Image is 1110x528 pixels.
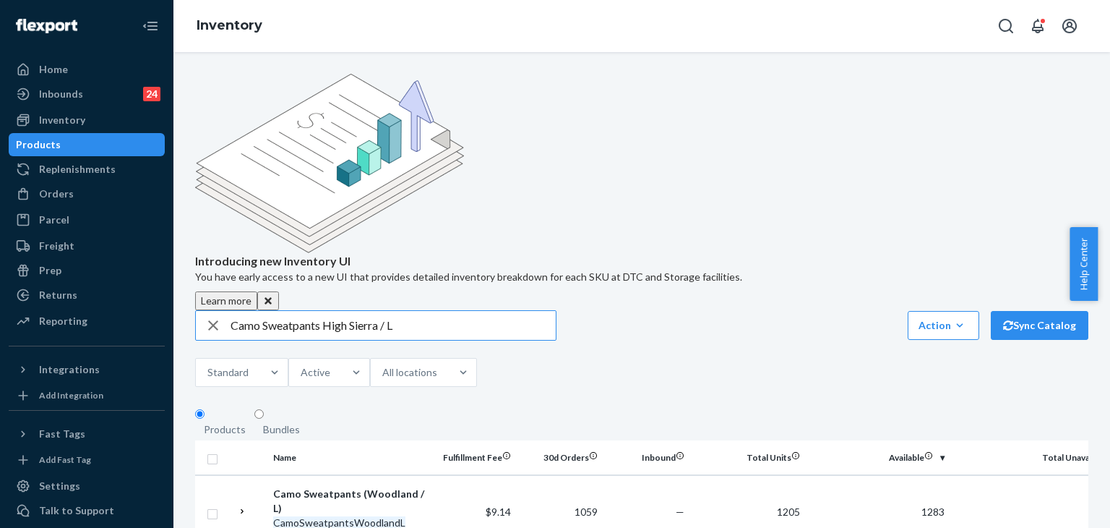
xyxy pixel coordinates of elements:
[9,208,165,231] a: Parcel
[9,82,165,106] a: Inbounds24
[1055,12,1084,41] button: Open account menu
[185,5,274,47] ol: breadcrumbs
[207,365,249,380] div: Standard
[39,427,85,441] div: Fast Tags
[9,499,165,522] a: Talk to Support
[9,182,165,205] a: Orders
[9,422,165,446] button: Fast Tags
[806,440,950,475] th: Available
[9,358,165,381] button: Integrations
[437,365,439,380] input: All locations
[991,12,1020,41] button: Open Search Box
[777,506,800,518] span: 1205
[249,365,250,380] input: Standard
[267,440,430,475] th: Name
[301,365,330,380] div: Active
[517,440,603,475] th: 30d Orders
[382,365,437,380] div: All locations
[143,87,160,101] div: 24
[195,253,1088,270] p: Introducing new Inventory UI
[1070,227,1098,301] button: Help Center
[39,162,116,176] div: Replenishments
[204,422,246,437] div: Products
[39,113,85,127] div: Inventory
[39,479,80,493] div: Settings
[676,506,684,518] span: —
[908,311,979,340] button: Action
[254,409,264,419] input: Bundles
[603,440,690,475] th: Inbound
[195,270,1088,284] p: You have early access to a new UI that provides detailed inventory breakdown for each SKU at DTC ...
[9,284,165,307] a: Returns
[136,12,165,41] button: Close Navigation
[195,291,257,310] button: Learn more
[39,263,61,278] div: Prep
[39,314,87,328] div: Reporting
[39,362,100,377] div: Integrations
[39,87,83,101] div: Inbounds
[39,62,68,77] div: Home
[9,108,165,132] a: Inventory
[1023,12,1052,41] button: Open notifications
[9,474,165,498] a: Settings
[9,158,165,181] a: Replenishments
[690,440,806,475] th: Total Units
[16,137,61,152] div: Products
[195,74,464,253] img: new-reports-banner-icon.82668bd98b6a51aee86340f2a7b77ae3.png
[991,311,1088,340] button: Sync Catalog
[39,213,69,227] div: Parcel
[9,310,165,333] a: Reporting
[273,487,424,516] div: Camo Sweatpants (Woodland / L)
[9,451,165,469] a: Add Fast Tag
[330,365,332,380] input: Active
[263,422,300,437] div: Bundles
[39,288,77,302] div: Returns
[16,19,77,33] img: Flexport logo
[197,17,262,33] a: Inventory
[9,58,165,81] a: Home
[918,318,968,333] div: Action
[9,387,165,404] a: Add Integration
[195,409,205,419] input: Products
[39,454,91,466] div: Add Fast Tag
[9,259,165,282] a: Prep
[39,187,74,201] div: Orders
[486,506,511,518] span: $9.14
[921,506,945,518] span: 1283
[430,440,517,475] th: Fulfillment Fee
[9,234,165,257] a: Freight
[39,239,74,253] div: Freight
[39,503,114,518] div: Talk to Support
[257,291,279,310] button: Close
[39,389,103,401] div: Add Integration
[9,133,165,156] a: Products
[231,311,556,340] input: Search inventory by name or sku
